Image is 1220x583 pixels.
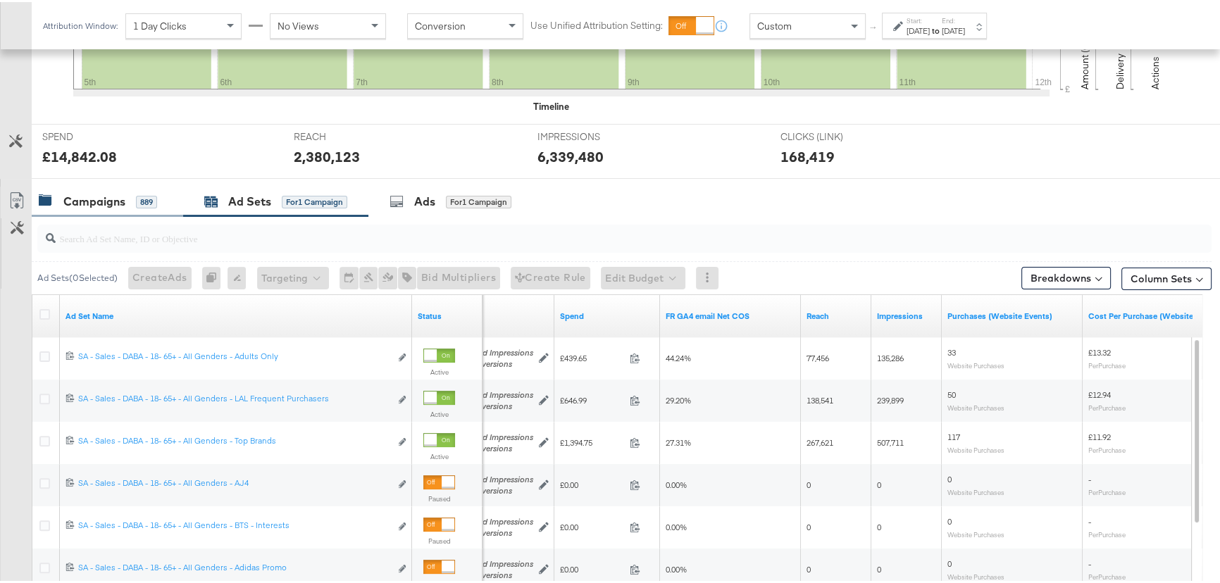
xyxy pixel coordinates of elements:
sub: Per Purchase [1088,359,1126,368]
div: SA - Sales - DABA - 18- 65+ - All Genders - Adults Only [78,349,390,360]
a: FR GA4 Net COS [666,308,795,320]
span: 0 [807,562,811,572]
em: Thousand Impressions [451,514,533,525]
label: Start: [907,14,930,23]
sub: Website Purchases [947,486,1004,494]
text: Amount (GBP) [1078,25,1091,87]
div: for 1 Campaign [282,194,347,206]
label: Active [423,450,455,459]
span: £439.65 [560,351,624,361]
span: 0 [807,520,811,530]
span: 0 [877,477,881,488]
span: 44.24% [666,351,691,361]
span: 0 [947,472,952,482]
span: REACH [294,128,399,142]
span: IMPRESSIONS [537,128,643,142]
label: Use Unified Attribution Setting: [530,17,663,30]
strong: to [930,23,942,34]
span: £0.00 [560,562,624,572]
span: 27.31% [666,435,691,446]
span: 77,456 [807,351,829,361]
span: Custom [757,18,792,30]
div: 2,380,123 [294,144,360,165]
sub: Website Purchases [947,401,1004,410]
a: The number of people your ad was served to. [807,308,866,320]
em: Conversions [466,356,512,367]
label: End: [942,14,965,23]
span: CLICKS (LINK) [780,128,886,142]
em: Conversions [466,483,512,494]
button: Breakdowns [1021,265,1111,287]
a: SA - Sales - DABA - 18- 65+ - All Genders - BTS - Interests [78,518,390,532]
text: Actions [1149,54,1162,87]
em: Thousand Impressions [451,472,533,482]
sub: Per Purchase [1088,486,1126,494]
div: Timeline [533,98,569,111]
sub: Per Purchase [1088,401,1126,410]
em: Thousand Impressions [451,345,533,356]
span: SPEND [42,128,148,142]
span: £1,394.75 [560,435,624,446]
a: SA - Sales - DABA - 18- 65+ - All Genders - LAL Frequent Purchasers [78,391,390,406]
span: - [1088,556,1091,567]
span: 135,286 [877,351,904,361]
div: Ad Sets ( 0 Selected) [37,270,118,282]
div: 168,419 [780,144,835,165]
div: [DATE] [907,23,930,35]
sub: Per Purchase [1088,444,1126,452]
button: Column Sets [1121,265,1212,288]
span: 0 [877,562,881,572]
sub: Website Purchases [947,359,1004,368]
div: Ad Sets [228,192,271,208]
span: 0.00% [666,520,687,530]
span: 138,541 [807,393,833,403]
label: Active [423,408,455,417]
div: SA - Sales - DABA - 18- 65+ - All Genders - LAL Frequent Purchasers [78,391,390,402]
span: Conversion [415,18,466,30]
label: Paused [423,534,455,544]
a: SA - Sales - DABA - 18- 65+ - All Genders - Adidas Promo [78,560,390,575]
div: 6,339,480 [537,144,604,165]
div: for 1 Campaign [446,194,511,206]
div: Ads [414,192,435,208]
div: 889 [136,194,157,206]
sub: Website Purchases [947,444,1004,452]
input: Search Ad Set Name, ID or Objective [56,217,1105,244]
span: 0 [807,477,811,488]
a: Shows the current state of your Ad Set. [418,308,477,320]
div: SA - Sales - DABA - 18- 65+ - All Genders - Adidas Promo [78,560,390,571]
em: Thousand Impressions [451,556,533,567]
a: SA - Sales - DABA - 18- 65+ - All Genders - AJ4 [78,475,390,490]
span: £0.00 [560,520,624,530]
span: £646.99 [560,393,624,403]
div: SA - Sales - DABA - 18- 65+ - All Genders - AJ4 [78,475,390,487]
div: SA - Sales - DABA - 18- 65+ - All Genders - Top Brands [78,433,390,444]
span: - [1088,472,1091,482]
div: Campaigns [63,192,125,208]
span: 29.20% [666,393,691,403]
span: 117 [947,430,960,440]
em: Conversions [466,441,512,451]
em: Conversions [466,399,512,409]
em: Conversions [466,525,512,536]
div: [DATE] [942,23,965,35]
a: The total amount spent to date. [560,308,654,320]
span: 0.00% [666,477,687,488]
sub: Website Purchases [947,528,1004,537]
a: SA - Sales - DABA - 18- 65+ - All Genders - Top Brands [78,433,390,448]
span: 0.00% [666,562,687,572]
a: The number of times your ad was served. On mobile apps an ad is counted as served the first time ... [877,308,936,320]
span: - [1088,514,1091,525]
em: Thousand Impressions [451,387,533,398]
span: 0 [947,514,952,525]
span: 239,899 [877,393,904,403]
em: Conversions [466,568,512,578]
span: 507,711 [877,435,904,446]
div: SA - Sales - DABA - 18- 65+ - All Genders - BTS - Interests [78,518,390,529]
span: £12.94 [1088,387,1111,398]
span: 0 [947,556,952,567]
span: 267,621 [807,435,833,446]
div: 0 [202,265,228,287]
div: Attribution Window: [42,19,118,29]
span: No Views [278,18,319,30]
